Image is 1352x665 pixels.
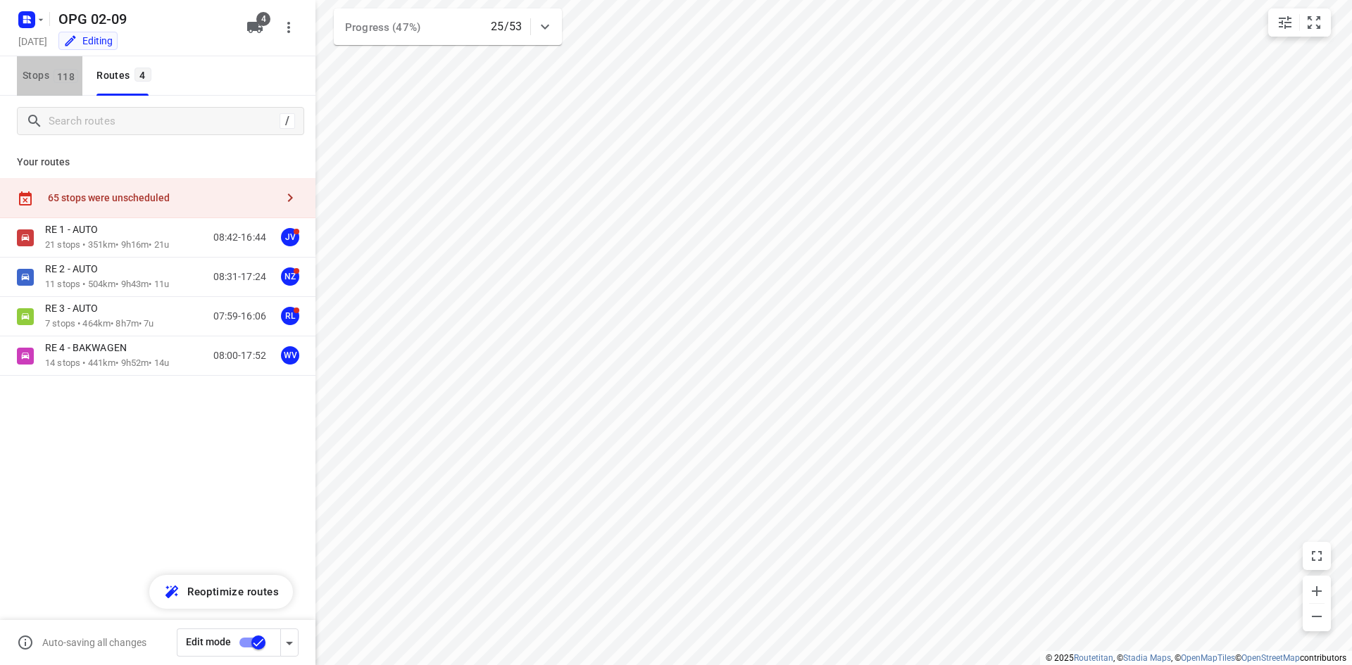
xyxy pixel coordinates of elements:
[134,68,151,82] span: 4
[276,302,304,330] button: RL
[1268,8,1331,37] div: small contained button group
[45,357,169,370] p: 14 stops • 441km • 9h52m • 14u
[213,309,266,324] p: 07:59-16:06
[256,12,270,26] span: 4
[275,13,303,42] button: More
[45,223,106,236] p: RE 1 - AUTO
[213,230,266,245] p: 08:42-16:44
[280,113,295,129] div: /
[213,270,266,284] p: 08:31-17:24
[149,575,293,609] button: Reoptimize routes
[281,633,298,651] div: Driver app settings
[276,262,304,291] button: NZ
[1241,653,1300,663] a: OpenStreetMap
[17,155,299,170] p: Your routes
[345,21,420,34] span: Progress (47%)
[276,223,304,251] button: JV
[63,34,113,48] div: You are currently in edit mode.
[45,278,169,291] p: 11 stops • 504km • 9h43m • 11u
[281,307,299,325] div: RL
[281,228,299,246] div: JV
[186,636,231,647] span: Edit mode
[53,8,235,30] h5: Rename
[187,583,279,601] span: Reoptimize routes
[45,317,154,331] p: 7 stops • 464km • 8h7m • 7u
[45,262,106,275] p: RE 2 - AUTO
[54,69,78,83] span: 118
[13,33,53,49] h5: Project date
[213,348,266,363] p: 08:00-17:52
[96,67,155,84] div: Routes
[23,67,82,84] span: Stops
[1300,8,1328,37] button: Fit zoom
[334,8,562,45] div: Progress (47%)25/53
[491,18,522,35] p: 25/53
[1074,653,1113,663] a: Routetitan
[1046,653,1346,663] li: © 2025 , © , © © contributors
[281,267,299,286] div: NZ
[48,192,276,203] div: 65 stops were unscheduled
[276,341,304,369] button: WV
[49,110,280,132] input: Search routes
[45,302,106,315] p: RE 3 - AUTO
[45,341,135,354] p: RE 4 - BAKWAGEN
[241,13,269,42] button: 4
[45,239,169,252] p: 21 stops • 351km • 9h16m • 21u
[281,346,299,365] div: WV
[1271,8,1299,37] button: Map settings
[1123,653,1171,663] a: Stadia Maps
[42,637,146,648] p: Auto-saving all changes
[1181,653,1235,663] a: OpenMapTiles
